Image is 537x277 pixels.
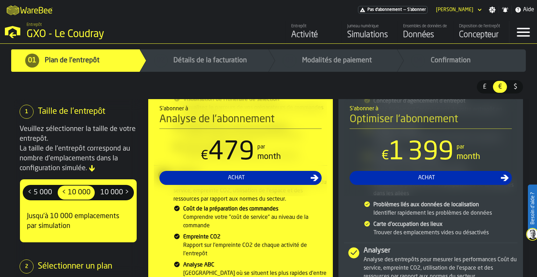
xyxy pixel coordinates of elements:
div: Simulations [347,29,392,41]
div: thumb [478,81,492,93]
div: Carte d'occupation des lieux [373,220,517,229]
span: S'abonner [407,7,426,12]
div: Comprendre votre "coût de service" au niveau de la commande [183,213,327,230]
div: Trouver des emplacements vides ou désactivés [373,229,517,237]
span: < 10 000 [59,187,93,198]
label: button-toggle-Paramètres [486,6,499,13]
div: Achat [352,174,501,182]
div: Analyser [364,246,517,256]
a: link-to-/wh/i/efd9e906-5eb9-41af-aac9-d3e075764b8d/data [397,21,453,43]
div: DropdownMenuValue-Léa Ducceschi [433,6,483,14]
div: Activité [291,29,336,41]
span: Pas d'abonnement [367,7,402,12]
a: link-to-/wh/i/efd9e906-5eb9-41af-aac9-d3e075764b8d/designer [453,21,509,43]
span: € [381,149,389,163]
div: Empreinte CO2 [183,233,327,241]
span: Aide [523,6,534,14]
a: link-to-/wh/i/efd9e906-5eb9-41af-aac9-d3e075764b8d/simulations [341,21,397,43]
div: Données [403,29,447,41]
span: 03 [285,56,294,65]
div: Jumeau numérique [347,24,392,29]
div: thumb [58,186,95,200]
div: Abonnement au menu [358,6,428,14]
div: month [257,151,281,162]
label: button-switch-multi-< 10 000 [57,185,95,200]
label: button-toggle-Notifications [499,6,511,13]
div: par [457,143,464,151]
div: Coût de la préparation des commandes [183,205,327,213]
label: button-switch-multi-£ [477,80,492,94]
label: button-switch-multi-10 000 > [95,185,134,200]
div: par [257,143,265,151]
div: Disposition de l'entrepôt [459,24,503,29]
span: 04 [414,56,422,65]
span: Entrepôt [27,22,42,27]
a: link-to-/wh/i/efd9e906-5eb9-41af-aac9-d3e075764b8d/feed/ [285,21,341,43]
span: € [201,149,208,163]
a: link-to-/wh/i/efd9e906-5eb9-41af-aac9-d3e075764b8d/pricing/ [358,6,428,14]
button: button-Achat [350,171,512,185]
label: button-switch-multi-< 5 000 [23,185,57,200]
span: 1 399 [389,140,454,165]
span: 02 [157,56,165,65]
div: month [457,151,480,162]
span: 10 000 > [98,187,132,198]
div: Identifier rapidement les problèmes de données [373,209,517,217]
div: thumb [493,81,507,93]
div: Sélectionner un plan [38,261,112,272]
span: 01 [28,56,36,65]
div: Achat [162,174,310,182]
span: Détails de la facturation [173,56,247,65]
div: thumb [508,81,522,93]
label: button-switch-multi-€ [492,80,508,94]
span: $ [510,82,521,91]
span: Modalités de paiement [302,56,372,65]
div: S'abonner à [350,105,512,113]
div: Jusqu'à 10 000 emplacements par simulation [23,206,134,237]
div: Analyse ABC [183,261,327,269]
span: Plan de l'entrepôt [45,56,100,65]
div: Veuillez sélectionner la taille de votre entrepôt. La taille de l'entrepôt correspond au nombre d... [20,124,137,173]
label: button-switch-multi-$ [508,80,523,94]
h4: Optimiser l'abonnement [350,113,512,129]
span: £ [479,82,490,91]
div: thumb [23,186,56,200]
div: Rapport sur l'empreinte CO2 de chaque activité de l'entrepôt [183,241,327,258]
label: Besoin d'aide ? [529,185,536,231]
div: Entrepôt [291,24,336,29]
div: 1 [20,105,34,119]
div: S'abonner à [159,105,322,113]
div: GXO - Le Coudray [27,28,215,41]
div: Problèmes liés aux données de localisation [373,201,517,209]
label: button-toggle-Aide [512,6,537,14]
span: — [403,7,406,12]
button: button-Achat [159,171,322,185]
div: Taille de l'entrepôt [38,106,105,117]
div: thumb [96,186,133,200]
span: € [494,82,506,91]
span: Confirmation [431,56,471,65]
h4: Analyse de l'abonnement [159,113,322,129]
div: DropdownMenuValue-Léa Ducceschi [436,7,473,13]
div: Concepteur [459,29,503,41]
div: 2 [20,259,34,273]
span: 479 [208,140,255,165]
div: Ensembles de données de l'entrepôt [403,24,447,29]
span: < 5 000 [25,187,55,198]
label: button-toggle-Menu [509,21,537,43]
